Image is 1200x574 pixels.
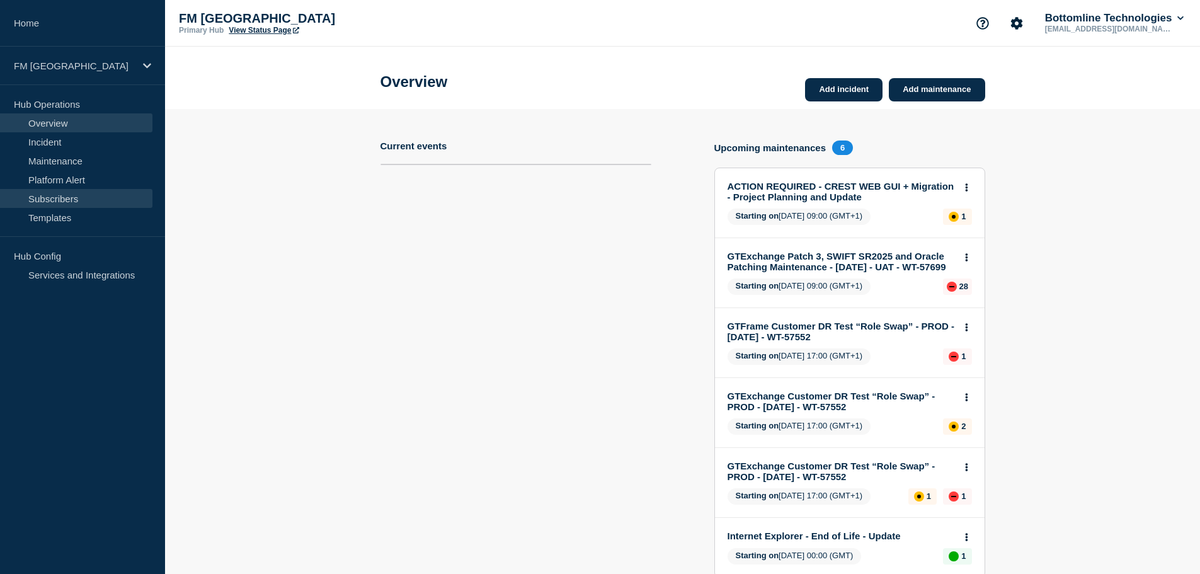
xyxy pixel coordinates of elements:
[728,181,955,202] a: ACTION REQUIRED - CREST WEB GUI + Migration - Project Planning and Update
[736,281,779,290] span: Starting on
[728,461,955,482] a: GTExchange Customer DR Test “Role Swap” - PROD - [DATE] - WT-57552
[1003,10,1030,37] button: Account settings
[736,421,779,430] span: Starting on
[736,351,779,360] span: Starting on
[927,491,931,501] p: 1
[959,282,968,291] p: 28
[728,391,955,412] a: GTExchange Customer DR Test “Role Swap” - PROD - [DATE] - WT-57552
[949,422,959,432] div: affected
[961,352,966,361] p: 1
[728,278,871,295] span: [DATE] 09:00 (GMT+1)
[914,491,924,502] div: affected
[179,11,431,26] p: FM [GEOGRAPHIC_DATA]
[949,551,959,561] div: up
[380,73,448,91] h1: Overview
[728,418,871,435] span: [DATE] 17:00 (GMT+1)
[380,141,447,151] h4: Current events
[961,422,966,431] p: 2
[805,78,883,101] a: Add incident
[728,209,871,225] span: [DATE] 09:00 (GMT+1)
[1043,12,1186,25] button: Bottomline Technologies
[229,26,299,35] a: View Status Page
[949,212,959,222] div: affected
[961,491,966,501] p: 1
[949,352,959,362] div: down
[961,551,966,561] p: 1
[728,251,955,272] a: GTExchange Patch 3, SWIFT SR2025 and Oracle Patching Maintenance - [DATE] - UAT - WT-57699
[969,10,996,37] button: Support
[961,212,966,221] p: 1
[179,26,224,35] p: Primary Hub
[832,141,853,155] span: 6
[736,211,779,221] span: Starting on
[1043,25,1174,33] p: [EMAIL_ADDRESS][DOMAIN_NAME]
[728,548,862,565] span: [DATE] 00:00 (GMT)
[889,78,985,101] a: Add maintenance
[947,282,957,292] div: down
[728,488,871,505] span: [DATE] 17:00 (GMT+1)
[728,531,955,541] a: Internet Explorer - End of Life - Update
[736,551,779,560] span: Starting on
[728,321,955,342] a: GTFrame Customer DR Test “Role Swap” - PROD - [DATE] - WT-57552
[14,60,135,71] p: FM [GEOGRAPHIC_DATA]
[714,142,826,153] h4: Upcoming maintenances
[949,491,959,502] div: down
[728,348,871,365] span: [DATE] 17:00 (GMT+1)
[736,491,779,500] span: Starting on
